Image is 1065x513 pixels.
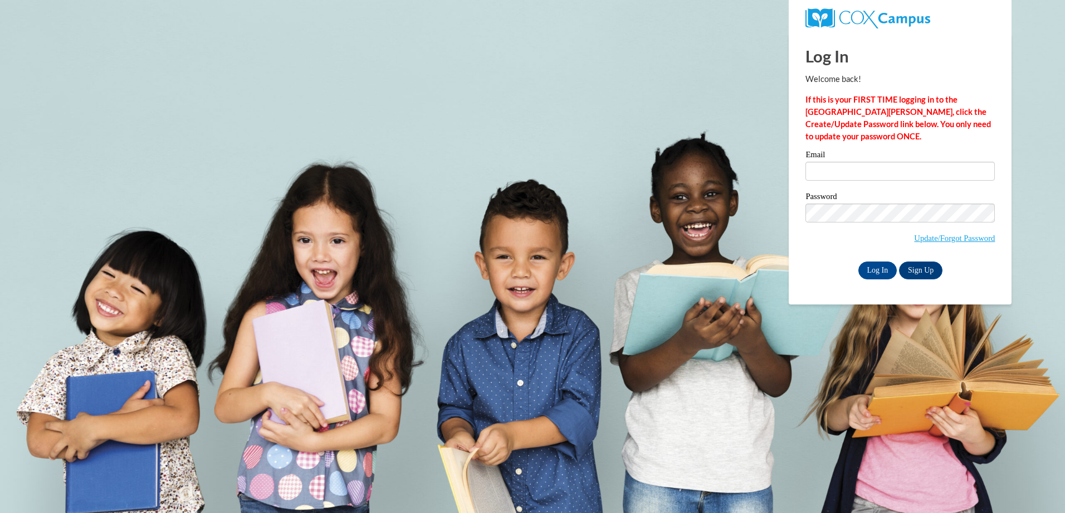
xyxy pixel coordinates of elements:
[805,13,930,22] a: COX Campus
[805,73,995,85] p: Welcome back!
[805,95,991,141] strong: If this is your FIRST TIME logging in to the [GEOGRAPHIC_DATA][PERSON_NAME], click the Create/Upd...
[899,262,942,279] a: Sign Up
[805,45,995,67] h1: Log In
[914,234,995,243] a: Update/Forgot Password
[858,262,897,279] input: Log In
[805,151,995,162] label: Email
[805,192,995,204] label: Password
[805,8,930,28] img: COX Campus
